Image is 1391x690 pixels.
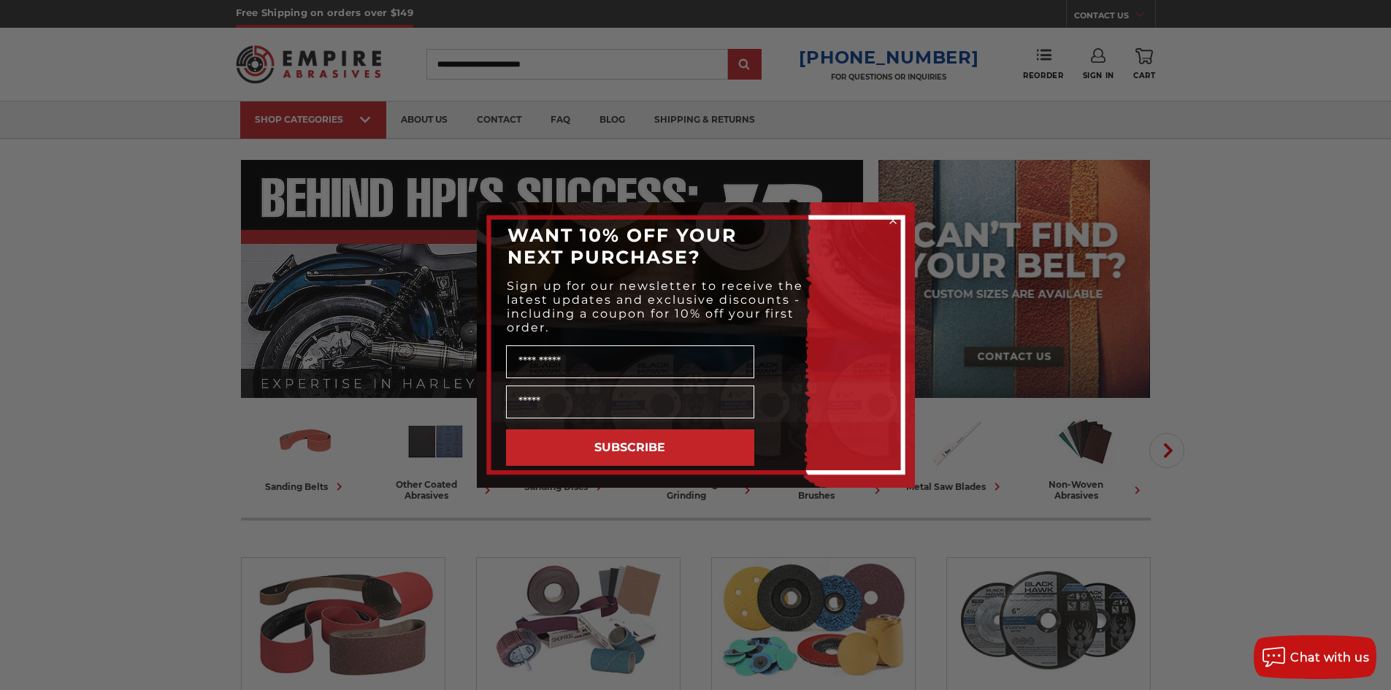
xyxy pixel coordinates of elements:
button: SUBSCRIBE [506,429,754,466]
button: Close dialog [886,213,900,228]
input: Email [506,386,754,418]
button: Chat with us [1254,635,1376,679]
span: Sign up for our newsletter to receive the latest updates and exclusive discounts - including a co... [507,279,803,334]
span: Chat with us [1290,651,1369,664]
span: WANT 10% OFF YOUR NEXT PURCHASE? [507,224,737,268]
